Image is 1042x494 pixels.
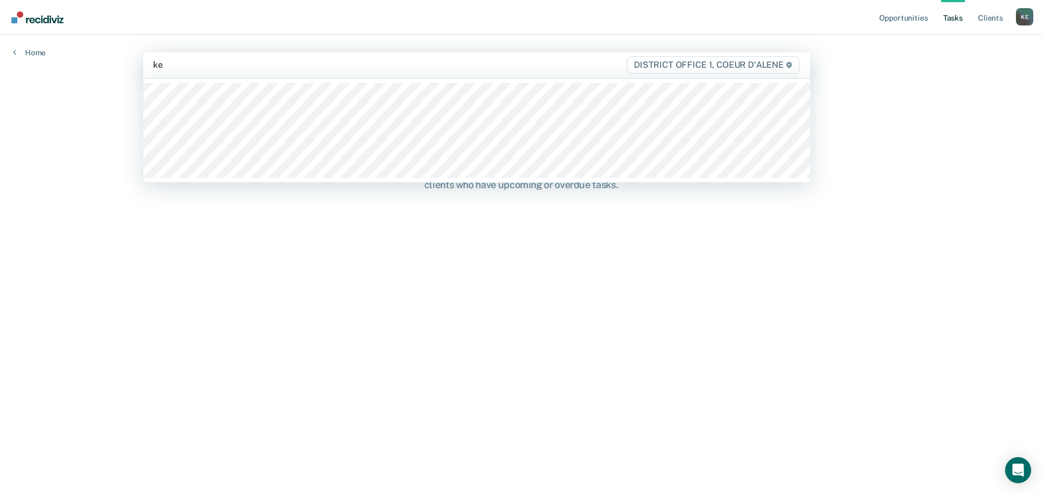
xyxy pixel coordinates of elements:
[1016,8,1033,25] div: K E
[11,11,63,23] img: Recidiviz
[1005,457,1031,483] div: Open Intercom Messenger
[1016,8,1033,25] button: Profile dropdown button
[627,56,799,74] span: DISTRICT OFFICE 1, COEUR D'ALENE
[13,48,46,57] a: Home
